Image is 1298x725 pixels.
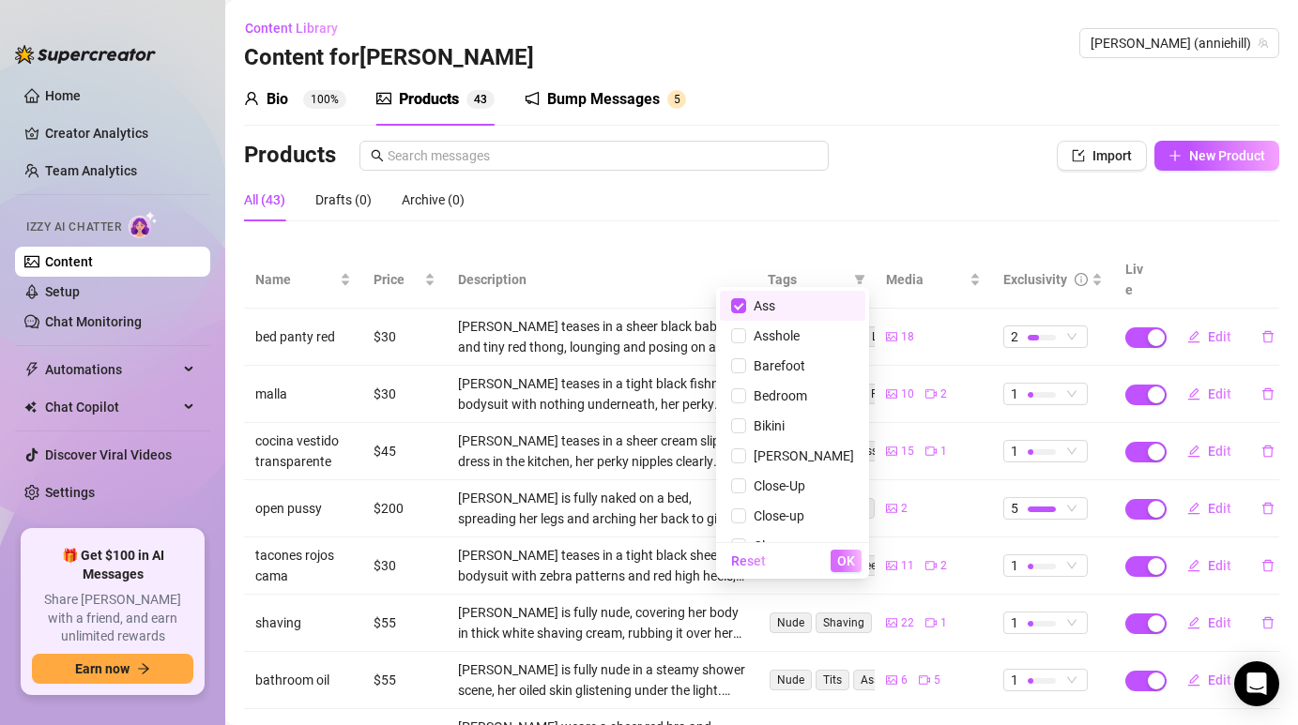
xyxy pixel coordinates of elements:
span: [PERSON_NAME] [746,448,854,463]
span: Edit [1208,615,1231,630]
span: search [371,149,384,162]
button: Edit [1172,608,1246,638]
span: 11 [901,557,914,575]
div: All (43) [244,189,285,210]
span: Price [374,269,420,290]
span: Edit [1208,329,1231,344]
td: malla [244,366,362,423]
a: Home [45,88,81,103]
span: delete [1261,330,1275,343]
button: delete [1246,551,1290,581]
span: picture [886,503,897,514]
div: Archive (0) [402,189,465,210]
span: Bikini [746,418,785,433]
span: 1 [940,443,947,461]
span: plus [1168,149,1182,162]
button: Edit [1172,493,1246,523]
a: Discover Viral Videos [45,447,172,462]
td: $30 [362,309,447,366]
button: Content Library [244,13,353,43]
span: Edit [1208,501,1231,516]
td: $30 [362,366,447,423]
div: [PERSON_NAME] is fully nude, covering her body in thick white shaving cream, rubbing it over her ... [458,602,746,643]
sup: 5 [667,90,686,109]
sup: 100% [303,90,346,109]
span: delete [1261,445,1275,458]
span: Chat Copilot [45,392,178,422]
span: Edit [1208,444,1231,459]
span: edit [1187,559,1200,572]
span: info-circle [1075,273,1088,286]
h3: Products [244,141,336,171]
span: filter [854,274,865,285]
a: Settings [45,485,95,500]
button: delete [1246,436,1290,466]
span: OK [837,553,855,568]
div: Products [399,88,459,111]
button: OK [831,550,862,572]
span: video-camera [919,674,930,686]
span: 2 [940,557,947,575]
span: edit [1187,330,1200,343]
span: Automations [45,355,178,385]
span: 2 [1011,326,1018,347]
span: user [244,91,259,106]
div: [PERSON_NAME] is fully naked on a bed, spreading her legs and arching her back to give a perfect ... [458,488,746,529]
div: [PERSON_NAME] teases in a sheer cream slip dress in the kitchen, her perky nipples clearly visibl... [458,430,746,472]
td: tacones rojos cama [244,537,362,595]
button: New Product [1154,141,1279,171]
button: Edit [1172,322,1246,352]
span: picture [886,331,897,342]
th: Tags [756,251,875,309]
span: import [1072,149,1085,162]
span: Import [1092,148,1132,163]
span: 🎁 Get $100 in AI Messages [32,547,193,583]
span: 1 [1011,555,1018,576]
span: 5 [1011,498,1018,519]
span: 1 [1011,441,1018,461]
span: edit [1187,387,1200,400]
span: filter [850,265,869,294]
span: Ass [853,670,887,690]
td: cocina vestido transparente [244,423,362,480]
span: Content Library [245,21,338,36]
span: edit [1187,502,1200,515]
td: $55 [362,652,447,709]
button: Edit [1172,551,1246,581]
div: Open Intercom Messenger [1234,661,1279,706]
span: Asshole [746,328,800,343]
span: Ass [746,298,775,313]
button: delete [1246,493,1290,523]
img: logo-BBDzfeDw.svg [15,45,156,64]
span: picture [886,617,897,628]
span: Earn now [75,661,130,676]
span: delete [1261,387,1275,400]
button: delete [1246,379,1290,409]
div: Bio [267,88,288,111]
button: Import [1057,141,1147,171]
span: Name [255,269,336,290]
td: shaving [244,595,362,652]
th: Description [447,251,757,309]
td: bed panty red [244,309,362,366]
button: Edit [1172,379,1246,409]
span: picture [886,674,897,686]
span: picture [376,91,391,106]
span: Close-up [746,508,804,523]
span: Annie (anniehill) [1091,29,1268,57]
div: [PERSON_NAME] is fully nude in a steamy shower scene, her oiled skin glistening under the light. ... [458,659,746,701]
span: 18 [901,328,914,346]
div: [PERSON_NAME] teases in a tight black fishnet bodysuit with nothing underneath, her perky nipples... [458,373,746,415]
span: 22 [901,614,914,632]
th: Live [1114,251,1161,309]
span: Shaving [816,612,872,633]
div: [PERSON_NAME] teases in a tight black sheer bodysuit with zebra patterns and red high heels, slow... [458,545,746,586]
span: Close-Up [746,478,805,493]
span: 6 [901,672,908,689]
span: thunderbolt [24,362,39,377]
span: Edit [1208,558,1231,573]
td: $30 [362,537,447,595]
span: Edit [1208,672,1231,687]
span: video-camera [925,617,937,628]
span: New Product [1189,148,1265,163]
